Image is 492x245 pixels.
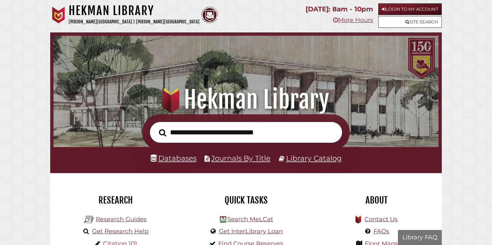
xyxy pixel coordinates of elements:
a: More Hours [333,16,373,24]
i: Search [159,129,166,137]
a: Research Guides [96,216,147,223]
a: Contact Us [364,216,398,223]
h2: About [316,195,437,206]
a: Login to My Account [378,3,442,15]
img: Hekman Library Logo [84,215,94,225]
h1: Hekman Library [61,85,431,114]
a: Search MeLCat [227,216,273,223]
img: Hekman Library Logo [220,216,226,223]
h1: Hekman Library [69,3,199,18]
a: Site Search [378,16,442,28]
img: Calvin Theological Seminary [201,7,218,23]
a: Journals By Title [211,154,270,162]
h2: Quick Tasks [186,195,306,206]
a: Databases [151,154,196,162]
a: FAQs [374,228,389,235]
a: Get InterLibrary Loan [219,228,283,235]
a: Get Research Help [92,228,149,235]
img: Calvin University [50,7,67,23]
a: Library Catalog [286,154,342,162]
button: Search [156,127,170,138]
h2: Research [55,195,176,206]
p: [PERSON_NAME][GEOGRAPHIC_DATA] | [PERSON_NAME][GEOGRAPHIC_DATA] [69,18,199,26]
p: [DATE]: 8am - 10pm [306,3,373,15]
